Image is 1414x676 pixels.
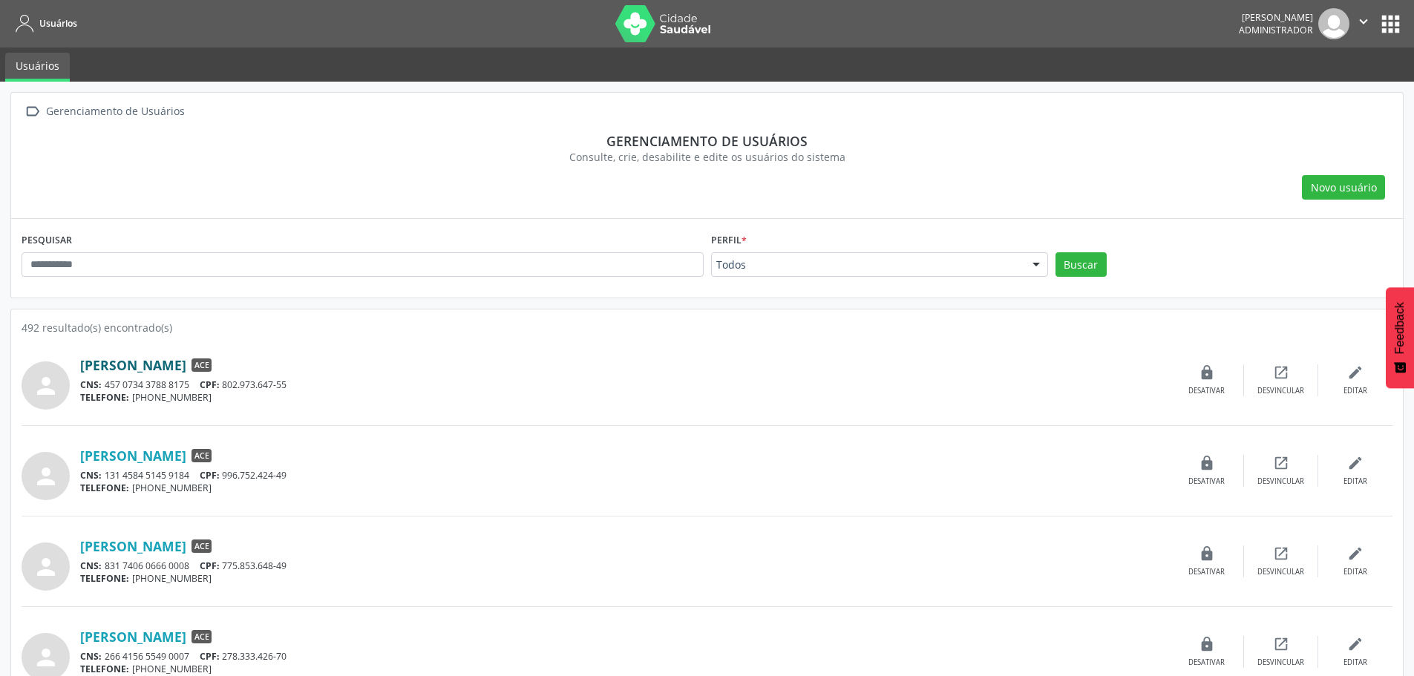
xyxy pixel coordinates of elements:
i: open_in_new [1273,636,1289,652]
i: person [33,554,59,580]
div: Editar [1343,657,1367,668]
button: Novo usuário [1302,175,1385,200]
span: ACE [192,539,212,553]
a: [PERSON_NAME] [80,538,186,554]
div: Desativar [1188,386,1225,396]
div: Desativar [1188,476,1225,487]
div: 492 resultado(s) encontrado(s) [22,320,1392,335]
span: TELEFONE: [80,391,129,404]
span: TELEFONE: [80,572,129,585]
span: CPF: [200,559,220,572]
span: CNS: [80,650,102,663]
div: Gerenciamento de Usuários [43,101,187,122]
i: lock [1199,455,1215,471]
div: Editar [1343,476,1367,487]
i: open_in_new [1273,364,1289,381]
div: Desativar [1188,657,1225,668]
div: Editar [1343,567,1367,577]
span: TELEFONE: [80,482,129,494]
div: Desvincular [1257,567,1304,577]
button: Feedback - Mostrar pesquisa [1386,287,1414,388]
span: CNS: [80,378,102,391]
label: Perfil [711,229,747,252]
span: ACE [192,630,212,643]
a: [PERSON_NAME] [80,629,186,645]
i:  [22,101,43,122]
button: apps [1378,11,1404,37]
label: PESQUISAR [22,229,72,252]
div: 831 7406 0666 0008 775.853.648-49 [80,559,1170,572]
div: Editar [1343,386,1367,396]
a: Usuários [5,53,70,82]
i: lock [1199,364,1215,381]
div: 266 4156 5549 0007 278.333.426-70 [80,650,1170,663]
div: Gerenciamento de usuários [32,133,1382,149]
span: CPF: [200,469,220,482]
a:  Gerenciamento de Usuários [22,101,187,122]
div: [PHONE_NUMBER] [80,572,1170,585]
img: img [1318,8,1349,39]
button: Buscar [1055,252,1107,278]
span: Administrador [1239,24,1313,36]
div: Desvincular [1257,476,1304,487]
div: [PHONE_NUMBER] [80,391,1170,404]
i: person [33,463,59,490]
span: CNS: [80,559,102,572]
span: TELEFONE: [80,663,129,675]
i: lock [1199,636,1215,652]
span: Todos [716,257,1018,272]
span: CNS: [80,469,102,482]
div: [PHONE_NUMBER] [80,663,1170,675]
i: open_in_new [1273,455,1289,471]
i: lock [1199,545,1215,562]
div: 457 0734 3788 8175 802.973.647-55 [80,378,1170,391]
div: Consulte, crie, desabilite e edite os usuários do sistema [32,149,1382,165]
button:  [1349,8,1378,39]
i:  [1355,13,1372,30]
i: edit [1347,455,1364,471]
i: open_in_new [1273,545,1289,562]
span: CPF: [200,378,220,391]
i: edit [1347,545,1364,562]
i: edit [1347,636,1364,652]
span: CPF: [200,650,220,663]
div: [PHONE_NUMBER] [80,482,1170,494]
span: Feedback [1393,302,1407,354]
span: ACE [192,358,212,372]
div: 131 4584 5145 9184 996.752.424-49 [80,469,1170,482]
a: [PERSON_NAME] [80,447,186,464]
span: ACE [192,449,212,462]
i: edit [1347,364,1364,381]
a: Usuários [10,11,77,36]
div: Desativar [1188,567,1225,577]
a: [PERSON_NAME] [80,357,186,373]
i: person [33,373,59,399]
div: Desvincular [1257,386,1304,396]
span: Novo usuário [1311,180,1377,195]
div: Desvincular [1257,657,1304,668]
span: Usuários [39,17,77,30]
div: [PERSON_NAME] [1239,11,1313,24]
